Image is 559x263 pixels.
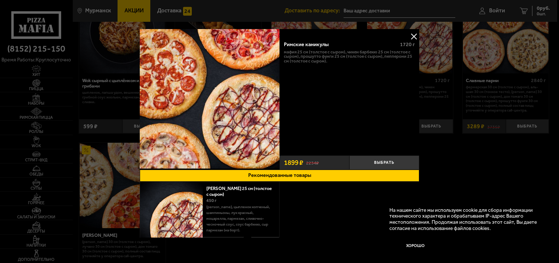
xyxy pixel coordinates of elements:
[284,50,415,64] p: Мафия 25 см (толстое с сыром), Чикен Барбекю 25 см (толстое с сыром), Прошутто Фунги 25 см (толст...
[389,237,442,254] button: Хорошо
[349,155,419,170] button: Выбрать
[389,207,541,231] p: На нашем сайте мы используем cookie для сбора информации технического характера и обрабатываем IP...
[251,237,279,252] button: Выбрать
[206,198,217,203] span: 450 г
[206,186,272,197] a: [PERSON_NAME] 25 см (толстое с сыром)
[140,29,279,170] a: Римские каникулы
[306,159,319,166] s: 2234 ₽
[208,237,228,252] strong: 599 ₽
[140,170,419,182] button: Рекомендованные товары
[400,41,415,48] span: 1720 г
[206,204,274,233] p: [PERSON_NAME], цыпленок копченый, шампиньоны, лук красный, моцарелла, пармезан, сливочно-чесночны...
[284,41,395,48] div: Римские каникулы
[284,159,303,166] span: 1899 ₽
[140,29,279,169] img: Римские каникулы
